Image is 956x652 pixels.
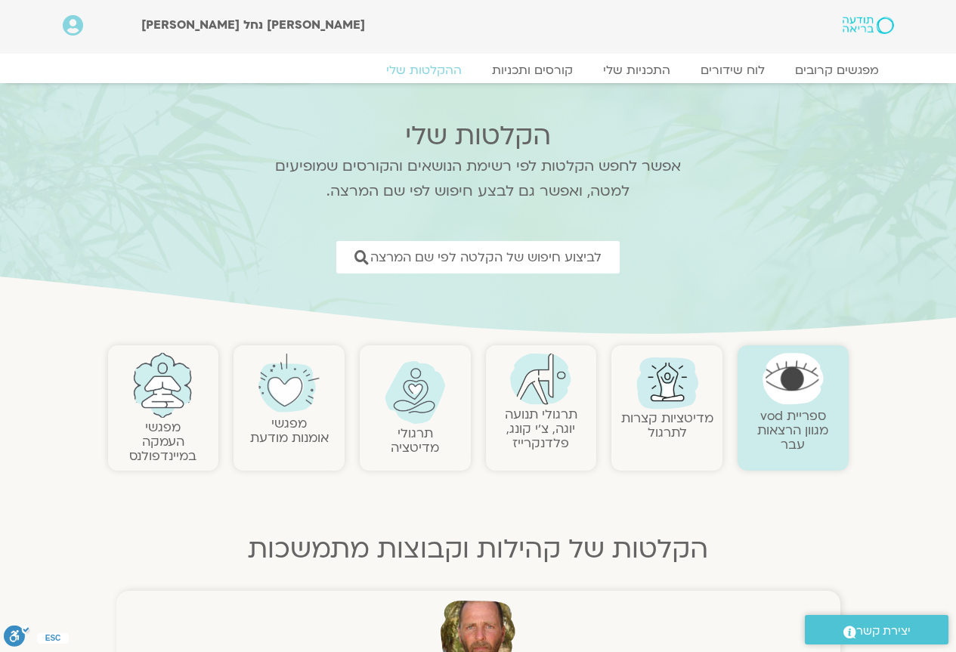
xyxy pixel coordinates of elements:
[621,409,713,441] a: מדיטציות קצרות לתרגול
[757,407,828,453] a: ספריית vodמגוון הרצאות עבר
[129,419,196,465] a: מפגשיהעמקה במיינדפולנס
[805,615,948,644] a: יצירת קשר
[63,63,894,78] nav: Menu
[685,63,780,78] a: לוח שידורים
[255,121,701,151] h2: הקלטות שלי
[370,250,602,264] span: לביצוע חיפוש של הקלטה לפי שם המרצה
[780,63,894,78] a: מפגשים קרובים
[255,154,701,204] p: אפשר לחפש הקלטות לפי רשימת הנושאים והקורסים שמופיעים למטה, ואפשר גם לבצע חיפוש לפי שם המרצה.
[391,425,439,456] a: תרגולימדיטציה
[371,63,477,78] a: ההקלטות שלי
[250,415,329,447] a: מפגשיאומנות מודעת
[108,534,849,564] h2: הקלטות של קהילות וקבוצות מתמשכות
[336,241,620,273] a: לביצוע חיפוש של הקלטה לפי שם המרצה
[505,406,577,452] a: תרגולי תנועהיוגה, צ׳י קונג, פלדנקרייז
[588,63,685,78] a: התכניות שלי
[141,17,365,33] span: [PERSON_NAME] נחל [PERSON_NAME]
[477,63,588,78] a: קורסים ותכניות
[856,621,911,641] span: יצירת קשר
